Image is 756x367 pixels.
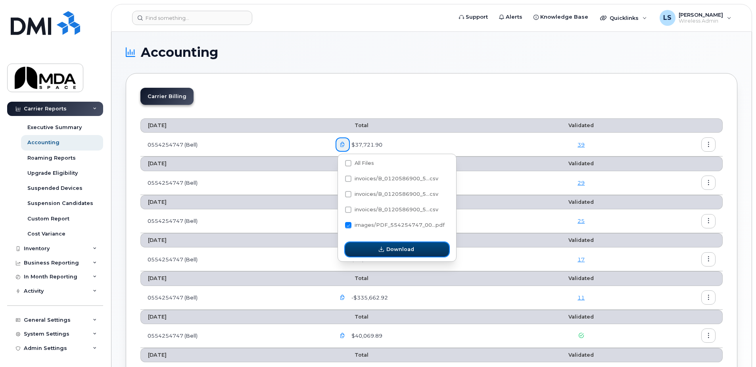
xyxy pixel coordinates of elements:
td: 0554254747 (Bell) [140,133,328,156]
th: Validated [523,156,639,171]
span: Total [336,314,368,320]
td: 0554254747 (Bell) [140,324,328,348]
span: Total [336,160,368,166]
span: All Files [355,160,374,166]
th: [DATE] [140,156,328,171]
th: [DATE] [140,271,328,286]
th: [DATE] [140,348,328,362]
th: Validated [523,348,639,362]
span: images/PDF_554254747_009_0000000000.pdf [345,224,445,230]
iframe: Messenger Launcher [721,332,750,361]
th: Validated [523,310,639,324]
td: 0554254747 (Bell) [140,286,328,310]
span: invoices/B_0120586900_554254747_25092025_MOB.csv [345,193,438,199]
span: invoices/B_0120586900_554254747_25092025_ACC.csv [345,177,438,183]
a: 25 [578,218,585,224]
span: Download [386,245,414,253]
a: 39 [578,141,585,148]
span: invoices/B_0120586900_5...csv [355,207,438,212]
th: Validated [523,233,639,247]
span: $40,069.89 [350,332,382,340]
span: invoices/B_0120586900_5...csv [355,176,438,182]
span: -$335,662.92 [350,294,388,301]
button: Download [345,242,449,257]
a: 17 [578,256,585,263]
td: 0554254747 (Bell) [140,171,328,195]
th: [DATE] [140,310,328,324]
span: invoices/B_0120586900_554254747_25092025_DTL.csv [345,208,438,214]
td: 0554254747 (Bell) [140,247,328,271]
span: Total [336,122,368,128]
span: Total [336,352,368,358]
td: 0554254747 (Bell) [140,209,328,233]
th: [DATE] [140,118,328,133]
th: [DATE] [140,233,328,247]
th: Validated [523,195,639,209]
span: images/PDF_554254747_00...pdf [355,222,445,228]
span: invoices/B_0120586900_5...csv [355,191,438,197]
a: 29 [578,180,585,186]
span: Total [336,199,368,205]
span: $37,721.90 [350,141,382,149]
th: [DATE] [140,195,328,209]
a: 11 [578,294,585,301]
th: Validated [523,118,639,133]
span: Total [336,237,368,243]
span: Total [336,275,368,281]
th: Validated [523,271,639,286]
span: Accounting [141,46,218,58]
